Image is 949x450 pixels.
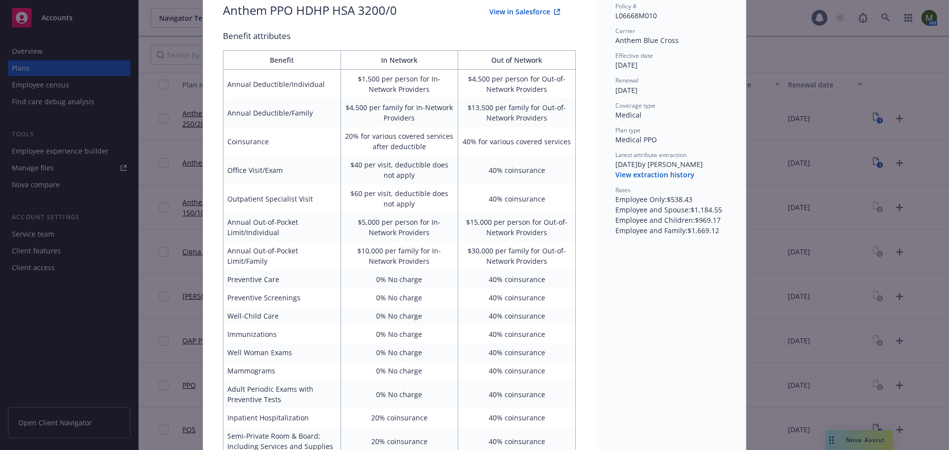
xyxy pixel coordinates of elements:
[458,307,576,325] td: 40% coinsurance
[458,70,576,99] td: $4,500 per person for Out-of-Network Providers
[223,288,341,307] td: Preventive Screenings
[458,213,576,242] td: $15,000 per person for Out-of-Network Providers
[341,127,458,156] td: 20% for various covered services after deductible
[615,159,726,169] div: [DATE] by [PERSON_NAME]
[615,101,655,110] span: Coverage type
[615,225,726,236] div: Employee and Family : $1,669.12
[615,134,726,145] div: Medical PPO
[615,60,726,70] div: [DATE]
[223,30,576,42] div: Benefit attributes
[223,2,397,22] div: Anthem PPO HDHP HSA 3200/0
[615,85,726,95] div: [DATE]
[458,343,576,362] td: 40% coinsurance
[458,184,576,213] td: 40% coinsurance
[341,156,458,184] td: $40 per visit, deductible does not apply
[223,270,341,288] td: Preventive Care
[458,156,576,184] td: 40% coinsurance
[223,51,341,70] th: Benefit
[458,325,576,343] td: 40% coinsurance
[615,2,637,10] span: Policy #
[341,307,458,325] td: 0% No charge
[474,2,576,22] button: View in Salesforce
[223,184,341,213] td: Outpatient Specialist Visit
[223,307,341,325] td: Well-Child Care
[615,194,726,205] div: Employee Only : $538.43
[458,98,576,127] td: $13,500 per family for Out-of-Network Providers
[615,151,687,159] span: Latest attribute extraction
[615,205,726,215] div: Employee and Spouse : $1,184.55
[223,98,341,127] td: Annual Deductible/Family
[458,362,576,380] td: 40% coinsurance
[341,51,458,70] th: In Network
[223,409,341,427] td: Inpatient Hospitalization
[615,35,726,45] div: Anthem Blue Cross
[341,70,458,99] td: $1,500 per person for In-Network Providers
[458,288,576,307] td: 40% coinsurance
[341,325,458,343] td: 0% No charge
[615,27,635,35] span: Carrier
[223,156,341,184] td: Office Visit/Exam
[341,98,458,127] td: $4,500 per family for In-Network Providers
[458,409,576,427] td: 40% coinsurance
[223,362,341,380] td: Mammograms
[615,170,694,180] button: View extraction history
[341,242,458,270] td: $10,000 per family for In-Network Providers
[341,184,458,213] td: $60 per visit, deductible does not apply
[223,213,341,242] td: Annual Out-of-Pocket Limit/Individual
[458,380,576,409] td: 40% coinsurance
[615,51,653,60] span: Effective date
[223,325,341,343] td: Immunizations
[615,215,726,225] div: Employee and Children : $969.17
[223,127,341,156] td: Coinsurance
[341,288,458,307] td: 0% No charge
[458,242,576,270] td: $30,000 per family for Out-of-Network Providers
[615,10,726,21] div: L06668M010
[458,127,576,156] td: 40% for various covered services
[458,51,576,70] th: Out of Network
[458,270,576,288] td: 40% coinsurance
[615,126,641,134] span: Plan type
[341,270,458,288] td: 0% No charge
[223,70,341,99] td: Annual Deductible/Individual
[615,186,631,194] span: Rates
[341,362,458,380] td: 0% No charge
[615,76,639,84] span: Renewal
[341,409,458,427] td: 20% coinsurance
[341,343,458,362] td: 0% No charge
[341,213,458,242] td: $5,000 per person for In-Network Providers
[223,242,341,270] td: Annual Out-of-Pocket Limit/Family
[615,110,726,120] div: Medical
[223,380,341,409] td: Adult Periodic Exams with Preventive Tests
[341,380,458,409] td: 0% No charge
[223,343,341,362] td: Well Woman Exams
